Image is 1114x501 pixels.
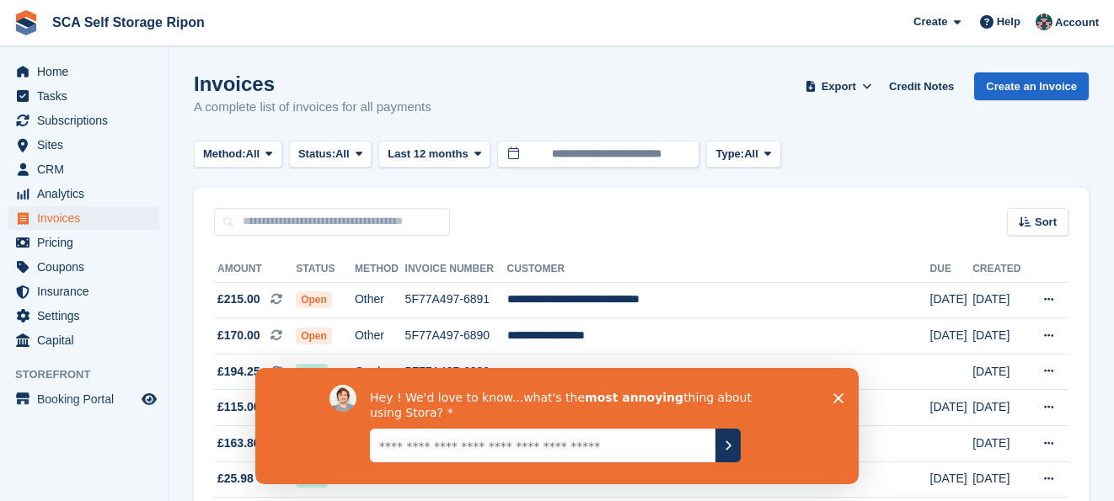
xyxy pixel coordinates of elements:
[744,146,758,163] span: All
[355,318,405,354] td: Other
[296,256,355,283] th: Status
[8,133,159,157] a: menu
[822,78,856,95] span: Export
[715,146,744,163] span: Type:
[930,461,973,498] td: [DATE]
[930,318,973,354] td: [DATE]
[972,256,1028,283] th: Created
[296,291,332,308] span: Open
[930,390,973,426] td: [DATE]
[706,141,780,168] button: Type: All
[37,109,138,132] span: Subscriptions
[378,141,490,168] button: Last 12 months
[8,206,159,230] a: menu
[1035,214,1057,231] span: Sort
[8,84,159,108] a: menu
[801,72,876,100] button: Export
[930,256,973,283] th: Due
[8,387,159,411] a: menu
[355,354,405,390] td: Card
[997,13,1020,30] span: Help
[37,304,138,328] span: Settings
[217,398,260,416] span: £115.00
[217,327,260,344] span: £170.00
[37,182,138,205] span: Analytics
[913,13,947,30] span: Create
[972,426,1028,462] td: [DATE]
[217,290,260,308] span: £215.00
[13,10,39,35] img: stora-icon-8386f47178a22dfd0bd8f6a31ec36ba5ce8667c1dd55bd0f319d3a0aa187defe.svg
[8,280,159,303] a: menu
[37,133,138,157] span: Sites
[289,141,372,168] button: Status: All
[296,364,327,381] span: Paid
[37,328,138,352] span: Capital
[1055,14,1099,31] span: Account
[37,84,138,108] span: Tasks
[37,231,138,254] span: Pricing
[8,60,159,83] a: menu
[355,282,405,318] td: Other
[405,354,507,390] td: 5F77A497-6889
[37,60,138,83] span: Home
[8,109,159,132] a: menu
[217,470,254,488] span: £25.98
[139,389,159,409] a: Preview store
[972,318,1028,354] td: [DATE]
[8,157,159,181] a: menu
[972,282,1028,318] td: [DATE]
[37,387,138,411] span: Booking Portal
[405,282,507,318] td: 5F77A497-6891
[405,318,507,354] td: 5F77A497-6890
[37,157,138,181] span: CRM
[507,256,930,283] th: Customer
[972,461,1028,498] td: [DATE]
[335,146,350,163] span: All
[217,363,260,381] span: £194.25
[246,146,260,163] span: All
[194,72,431,95] h1: Invoices
[8,231,159,254] a: menu
[194,98,431,117] p: A complete list of invoices for all payments
[882,72,961,100] a: Credit Notes
[203,146,246,163] span: Method:
[46,8,212,36] a: SCA Self Storage Ripon
[405,256,507,283] th: Invoice Number
[8,304,159,328] a: menu
[355,256,405,283] th: Method
[972,390,1028,426] td: [DATE]
[214,256,296,283] th: Amount
[255,368,859,484] iframe: Survey by David from Stora
[8,328,159,352] a: menu
[972,354,1028,390] td: [DATE]
[298,146,335,163] span: Status:
[8,255,159,279] a: menu
[37,280,138,303] span: Insurance
[194,141,282,168] button: Method: All
[15,366,168,383] span: Storefront
[37,255,138,279] span: Coupons
[388,146,468,163] span: Last 12 months
[37,206,138,230] span: Invoices
[217,434,260,452] span: £163.80
[8,182,159,205] a: menu
[296,328,332,344] span: Open
[930,282,973,318] td: [DATE]
[974,72,1089,100] a: Create an Invoice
